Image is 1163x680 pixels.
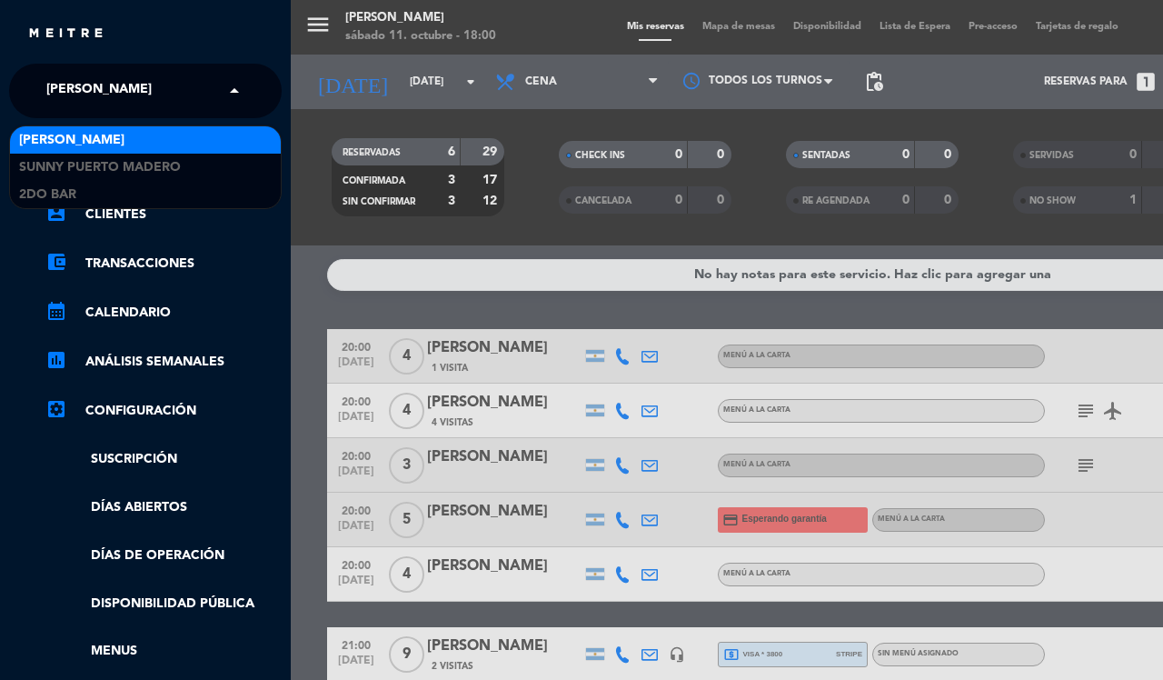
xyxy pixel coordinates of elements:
a: account_balance_walletTransacciones [45,253,282,275]
i: account_balance_wallet [45,251,67,273]
a: Menus [45,641,282,662]
span: 2do Bar [19,185,76,205]
a: Disponibilidad pública [45,594,282,615]
a: calendar_monthCalendario [45,302,282,324]
span: [PERSON_NAME] [46,72,152,110]
span: [PERSON_NAME] [19,130,124,151]
a: Suscripción [45,449,282,470]
i: assessment [45,349,67,371]
a: Configuración [45,400,282,422]
a: assessmentANÁLISIS SEMANALES [45,351,282,373]
i: account_box [45,202,67,224]
i: calendar_month [45,300,67,322]
i: settings_applications [45,398,67,420]
img: MEITRE [27,27,104,41]
a: Días abiertos [45,497,282,518]
a: Días de Operación [45,545,282,566]
a: account_boxClientes [45,204,282,225]
span: Sunny Puerto Madero [19,157,181,178]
